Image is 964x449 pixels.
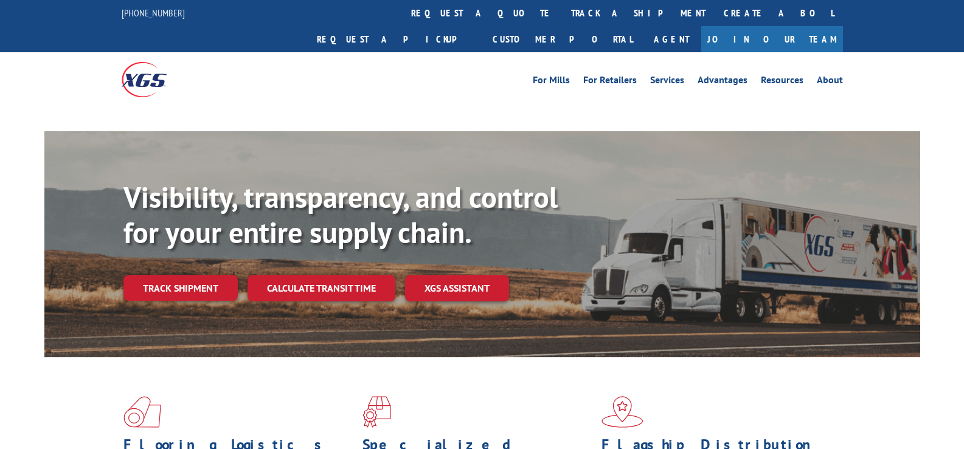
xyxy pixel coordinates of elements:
img: xgs-icon-total-supply-chain-intelligence-red [123,396,161,428]
a: For Retailers [583,75,637,89]
a: Request a pickup [308,26,484,52]
a: About [817,75,843,89]
a: XGS ASSISTANT [405,275,509,301]
a: Customer Portal [484,26,642,52]
a: Services [650,75,684,89]
a: Join Our Team [701,26,843,52]
a: Resources [761,75,803,89]
img: xgs-icon-focused-on-flooring-red [362,396,391,428]
a: For Mills [533,75,570,89]
a: Advantages [698,75,747,89]
a: Agent [642,26,701,52]
a: Calculate transit time [248,275,395,301]
a: Track shipment [123,275,238,301]
a: [PHONE_NUMBER] [122,7,185,19]
img: xgs-icon-flagship-distribution-model-red [602,396,643,428]
b: Visibility, transparency, and control for your entire supply chain. [123,178,558,251]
